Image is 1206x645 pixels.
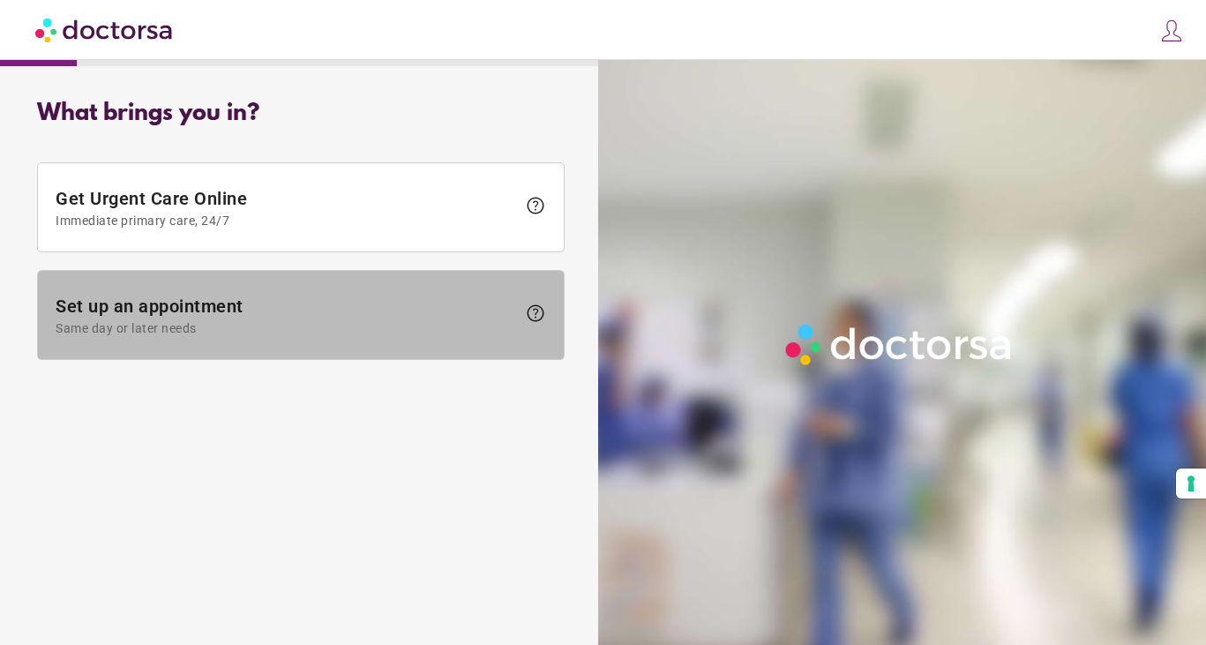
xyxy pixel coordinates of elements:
[35,10,175,49] img: Doctorsa.com
[525,303,546,324] span: help
[1176,469,1206,499] button: Your consent preferences for tracking technologies
[779,318,1020,371] img: Logo-Doctorsa-trans-White-partial-flat.png
[56,188,516,228] span: Get Urgent Care Online
[56,321,516,335] span: Same day or later needs
[56,296,516,335] span: Set up an appointment
[1159,19,1184,43] img: icons8-customer-100.png
[525,195,546,216] span: help
[37,101,565,127] div: What brings you in?
[56,214,516,228] span: Immediate primary care, 24/7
